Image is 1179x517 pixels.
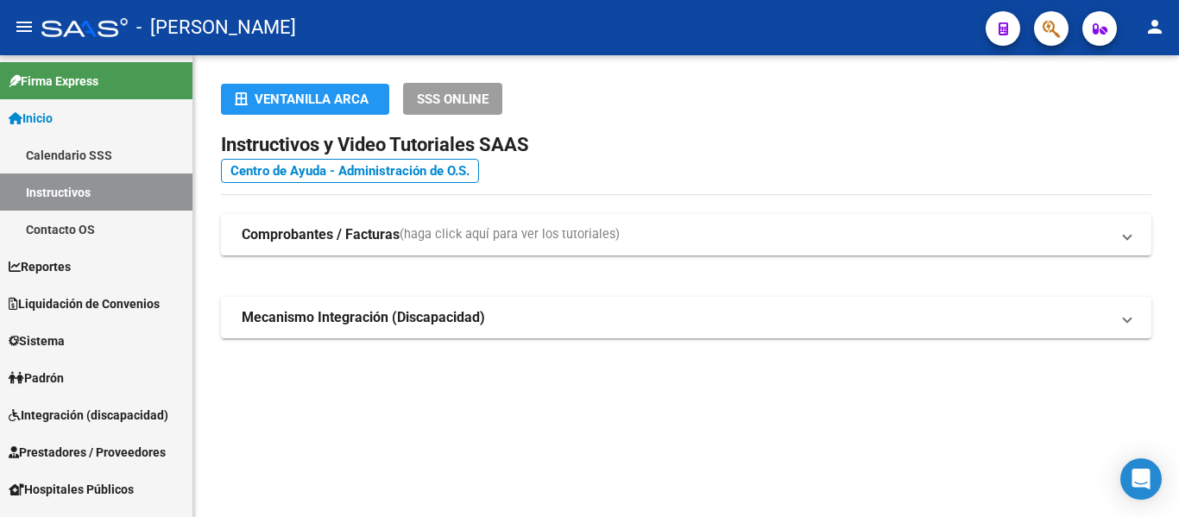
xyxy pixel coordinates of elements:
mat-expansion-panel-header: Mecanismo Integración (Discapacidad) [221,297,1151,338]
span: Padrón [9,369,64,388]
span: Inicio [9,109,53,128]
button: SSS ONLINE [403,83,502,115]
span: Integración (discapacidad) [9,406,168,425]
span: Prestadores / Proveedores [9,443,166,462]
span: (haga click aquí para ver los tutoriales) [400,225,620,244]
span: Sistema [9,331,65,350]
strong: Comprobantes / Facturas [242,225,400,244]
span: Reportes [9,257,71,276]
mat-expansion-panel-header: Comprobantes / Facturas(haga click aquí para ver los tutoriales) [221,214,1151,255]
mat-icon: person [1144,16,1165,37]
div: Open Intercom Messenger [1120,458,1162,500]
span: - [PERSON_NAME] [136,9,296,47]
div: Ventanilla ARCA [235,84,375,115]
strong: Mecanismo Integración (Discapacidad) [242,308,485,327]
h2: Instructivos y Video Tutoriales SAAS [221,129,1151,161]
mat-icon: menu [14,16,35,37]
a: Centro de Ayuda - Administración de O.S. [221,159,479,183]
span: Liquidación de Convenios [9,294,160,313]
span: Hospitales Públicos [9,480,134,499]
button: Ventanilla ARCA [221,84,389,115]
span: Firma Express [9,72,98,91]
span: SSS ONLINE [417,91,489,107]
